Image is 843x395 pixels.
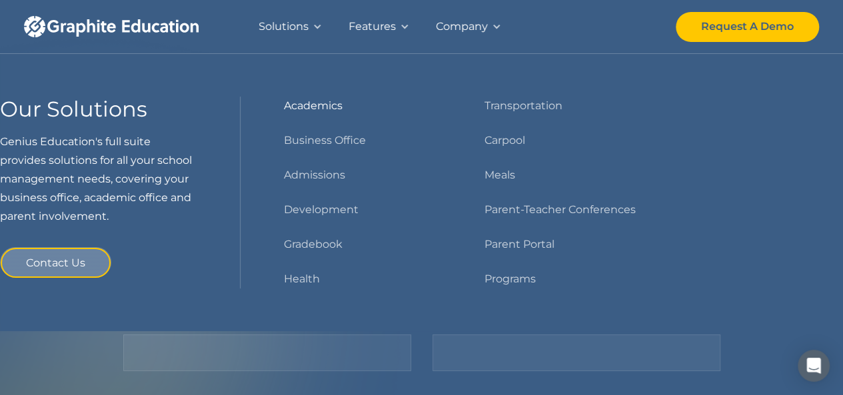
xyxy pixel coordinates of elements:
[484,270,536,288] a: Programs
[484,131,525,150] a: Carpool
[798,350,830,382] div: Open Intercom Messenger
[484,97,562,115] a: Transportation
[349,17,396,36] div: Features
[283,97,342,115] a: Academics
[436,17,488,36] div: Company
[484,200,636,219] a: Parent-Teacher Conferences
[283,235,342,254] a: Gradebook
[283,166,345,185] a: Admissions
[283,200,358,219] a: Development
[26,254,85,272] div: Contact Us
[676,12,819,42] a: Request A Demo
[701,17,794,36] div: Request A Demo
[259,17,309,36] div: Solutions
[484,235,554,254] a: Parent Portal
[484,166,515,185] a: Meals
[283,270,319,288] a: Health
[283,131,365,150] a: Business Office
